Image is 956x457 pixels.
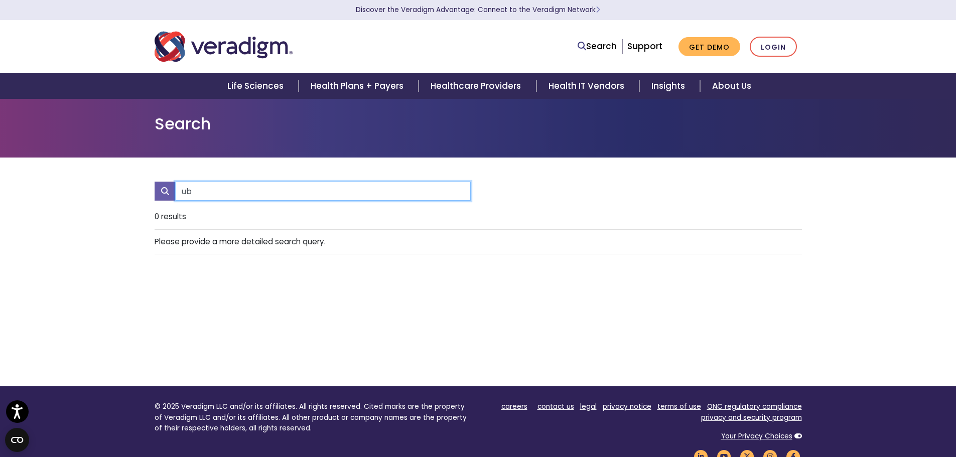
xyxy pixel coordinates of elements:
li: Please provide a more detailed search query. [155,230,802,254]
a: About Us [700,73,763,99]
a: Search [578,40,617,53]
a: Healthcare Providers [419,73,536,99]
input: Search [175,182,471,201]
a: Life Sciences [215,73,299,99]
a: Support [627,40,662,52]
p: © 2025 Veradigm LLC and/or its affiliates. All rights reserved. Cited marks are the property of V... [155,401,471,434]
a: Health Plans + Payers [299,73,419,99]
button: Open CMP widget [5,428,29,452]
iframe: Drift Chat Widget [763,385,944,445]
a: privacy and security program [701,413,802,422]
a: Get Demo [678,37,740,57]
a: privacy notice [603,402,651,411]
a: contact us [537,402,574,411]
h1: Search [155,114,802,133]
a: Health IT Vendors [536,73,639,99]
span: Learn More [596,5,600,15]
a: Login [750,37,797,57]
a: Insights [639,73,700,99]
a: Discover the Veradigm Advantage: Connect to the Veradigm NetworkLearn More [356,5,600,15]
a: careers [501,402,527,411]
a: terms of use [657,402,701,411]
a: Your Privacy Choices [721,431,792,441]
img: Veradigm logo [155,30,293,63]
a: ONC regulatory compliance [707,402,802,411]
li: 0 results [155,205,802,229]
a: legal [580,402,597,411]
